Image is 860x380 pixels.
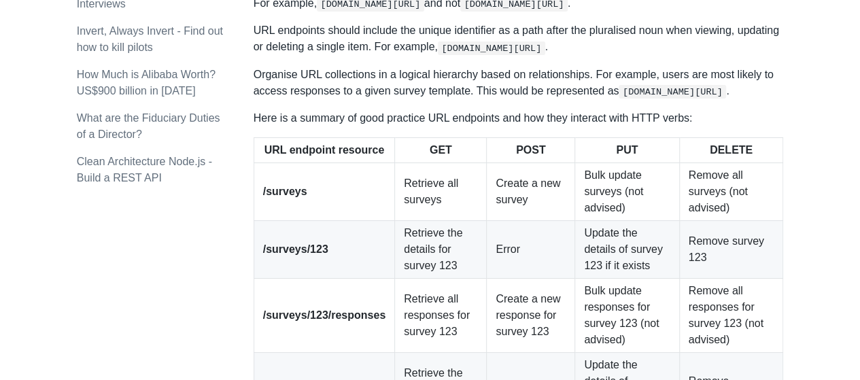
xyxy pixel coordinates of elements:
code: [DOMAIN_NAME][URL] [619,85,726,99]
td: Update the details of survey 123 if it exists [575,221,679,279]
th: PUT [575,138,679,163]
th: URL endpoint resource [254,138,395,163]
td: Create a new response for survey 123 [487,279,575,353]
a: Clean Architecture Node.js - Build a REST API [77,156,212,184]
a: Invert, Always Invert - Find out how to kill pilots [77,25,223,53]
th: GET [395,138,487,163]
td: Create a new survey [487,163,575,221]
a: What are the Fiduciary Duties of a Director? [77,112,220,140]
td: Retrieve the details for survey 123 [395,221,487,279]
p: URL endpoints should include the unique identifier as a path after the pluralised noun when viewi... [254,22,784,55]
strong: /surveys/123 [263,243,328,255]
td: Bulk update responses for survey 123 (not advised) [575,279,679,353]
strong: /surveys/123/responses [263,309,386,321]
p: Organise URL collections in a logical hierarchy based on relationships. For example, users are mo... [254,67,784,99]
td: Remove all responses for survey 123 (not advised) [679,279,783,353]
th: POST [487,138,575,163]
td: Retrieve all surveys [395,163,487,221]
p: Here is a summary of good practice URL endpoints and how they interact with HTTP verbs: [254,110,784,126]
th: DELETE [679,138,783,163]
a: How Much is Alibaba Worth? US$900 billion in [DATE] [77,69,216,97]
td: Bulk update surveys (not advised) [575,163,679,221]
td: Retrieve all responses for survey 123 [395,279,487,353]
td: Remove survey 123 [679,221,783,279]
strong: /surveys [263,186,307,197]
td: Error [487,221,575,279]
code: [DOMAIN_NAME][URL] [438,41,545,55]
td: Remove all surveys (not advised) [679,163,783,221]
